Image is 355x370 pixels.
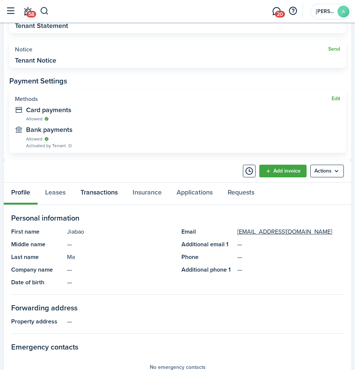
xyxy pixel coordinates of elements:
[11,265,63,274] panel-main-title: Company name
[337,6,349,18] avatar-text: A
[181,265,234,274] panel-main-title: Additional phone 1
[259,165,307,177] a: Add invoice
[20,2,35,20] a: Notifications
[67,265,174,274] panel-main-description: —
[15,96,332,102] widget-stats-title: Methods
[286,5,299,18] button: Open resource center
[26,106,340,114] widget-stats-description: Card payments
[73,183,125,205] a: Transactions
[269,2,283,20] a: Messaging
[26,136,42,142] span: Allowed
[11,302,344,313] panel-main-section-title: Forwarding address
[243,165,256,177] button: Timeline
[38,183,73,205] a: Leases
[220,183,262,205] a: Requests
[11,341,344,352] panel-main-section-title: Emergency contacts
[310,165,344,177] button: Open menu
[67,227,174,236] panel-main-description: Jiabao
[275,11,285,18] span: 20
[11,253,63,262] panel-main-title: Last name
[181,240,234,249] panel-main-title: Additional email 1
[125,183,169,205] a: Insurance
[11,317,63,326] panel-main-title: Property address
[67,240,174,249] panel-main-description: —
[169,183,220,205] a: Applications
[15,22,68,29] widget-stats-description: Tenant Statement
[26,142,66,149] span: Activated by Tenant
[26,126,340,133] widget-stats-description: Bank payments
[67,317,344,326] panel-main-description: —
[11,240,63,249] panel-main-title: Middle name
[15,46,328,53] widget-stats-title: Notice
[3,4,18,18] button: Open sidebar
[11,212,344,224] panel-main-section-title: Personal information
[9,75,346,86] panel-main-subtitle: Payment Settings
[15,57,56,64] widget-stats-description: Tenant Notice
[316,9,335,14] span: Ashlee
[67,278,174,287] panel-main-description: —
[26,11,36,18] span: 58
[332,96,340,102] button: Edit
[40,5,49,18] button: Search
[26,116,42,122] span: Allowed
[310,165,344,177] menu-btn: Actions
[181,227,234,236] panel-main-title: Email
[67,253,174,262] panel-main-description: Ma
[181,253,234,262] panel-main-title: Phone
[11,227,63,236] panel-main-title: First name
[328,46,340,52] a: Send
[237,227,332,236] a: [EMAIL_ADDRESS][DOMAIN_NAME]
[11,278,63,287] panel-main-title: Date of birth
